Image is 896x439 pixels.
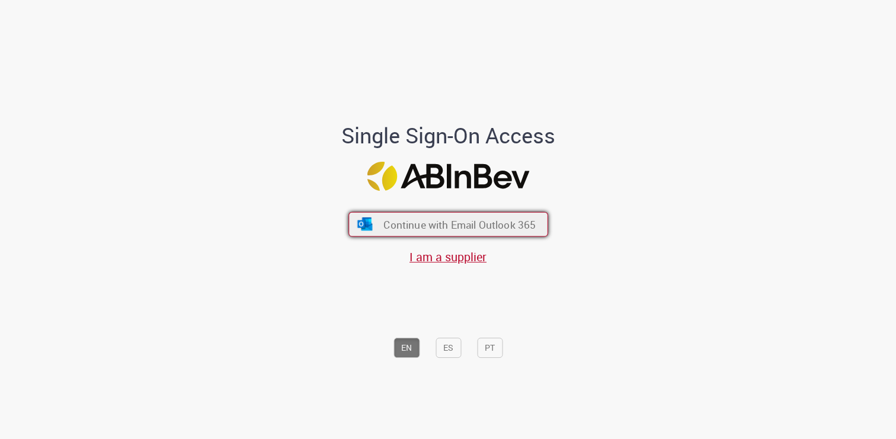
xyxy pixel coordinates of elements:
button: ES [436,338,461,358]
h1: Single Sign-On Access [284,124,613,148]
button: EN [393,338,420,358]
img: Logo ABInBev [367,162,529,191]
button: PT [477,338,503,358]
a: I am a supplier [409,249,487,265]
span: Continue with Email Outlook 365 [383,217,536,231]
button: ícone Azure/Microsoft 360 Continue with Email Outlook 365 [348,212,548,237]
img: ícone Azure/Microsoft 360 [356,217,373,230]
